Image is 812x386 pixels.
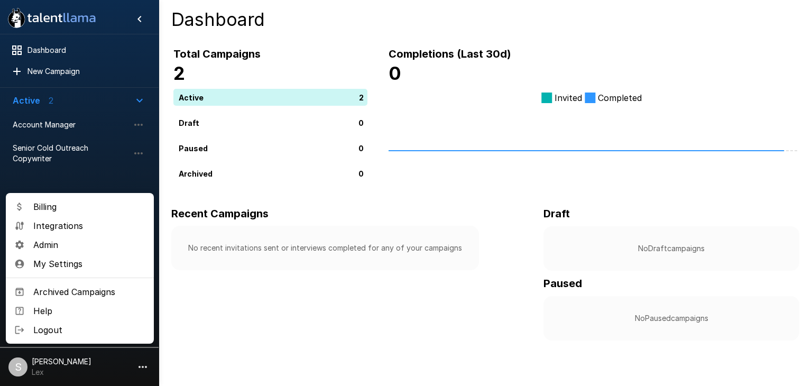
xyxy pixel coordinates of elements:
span: Help [33,305,145,317]
span: Integrations [33,219,145,232]
span: Archived Campaigns [33,286,145,298]
span: My Settings [33,258,145,270]
span: Logout [33,324,145,336]
span: Billing [33,200,145,213]
span: Admin [33,238,145,251]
